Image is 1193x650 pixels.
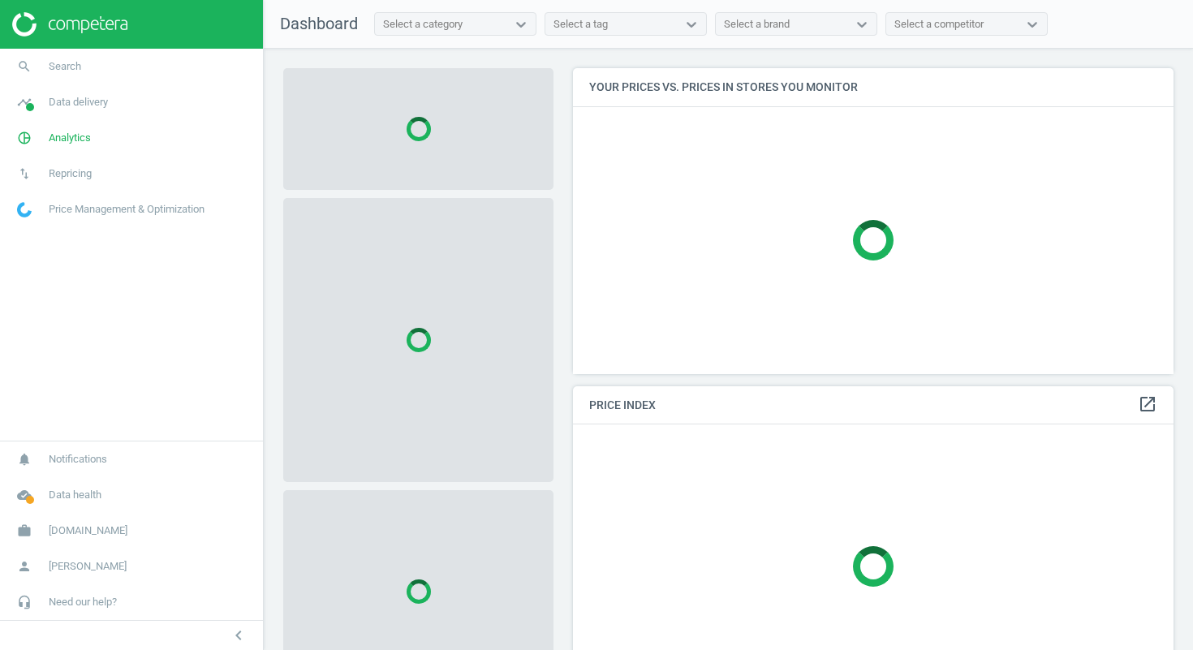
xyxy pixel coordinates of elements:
img: ajHJNr6hYgQAAAAASUVORK5CYII= [12,12,127,37]
i: person [9,551,40,582]
span: Notifications [49,452,107,467]
i: search [9,51,40,82]
div: Select a brand [724,17,790,32]
i: chevron_left [229,626,248,645]
span: Search [49,59,81,74]
span: Dashboard [280,14,358,33]
span: [DOMAIN_NAME] [49,523,127,538]
i: notifications [9,444,40,475]
span: Analytics [49,131,91,145]
div: Select a tag [553,17,608,32]
span: [PERSON_NAME] [49,559,127,574]
i: headset_mic [9,587,40,618]
span: Data health [49,488,101,502]
div: Select a category [383,17,463,32]
i: timeline [9,87,40,118]
span: Need our help? [49,595,117,609]
a: open_in_new [1138,394,1157,415]
span: Repricing [49,166,92,181]
i: swap_vert [9,158,40,189]
i: pie_chart_outlined [9,123,40,153]
i: work [9,515,40,546]
div: Select a competitor [894,17,984,32]
img: wGWNvw8QSZomAAAAABJRU5ErkJggg== [17,202,32,217]
h4: Your prices vs. prices in stores you monitor [573,68,1174,106]
h4: Price Index [573,386,1174,424]
span: Price Management & Optimization [49,202,205,217]
i: cloud_done [9,480,40,510]
span: Data delivery [49,95,108,110]
button: chevron_left [218,625,259,646]
i: open_in_new [1138,394,1157,414]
